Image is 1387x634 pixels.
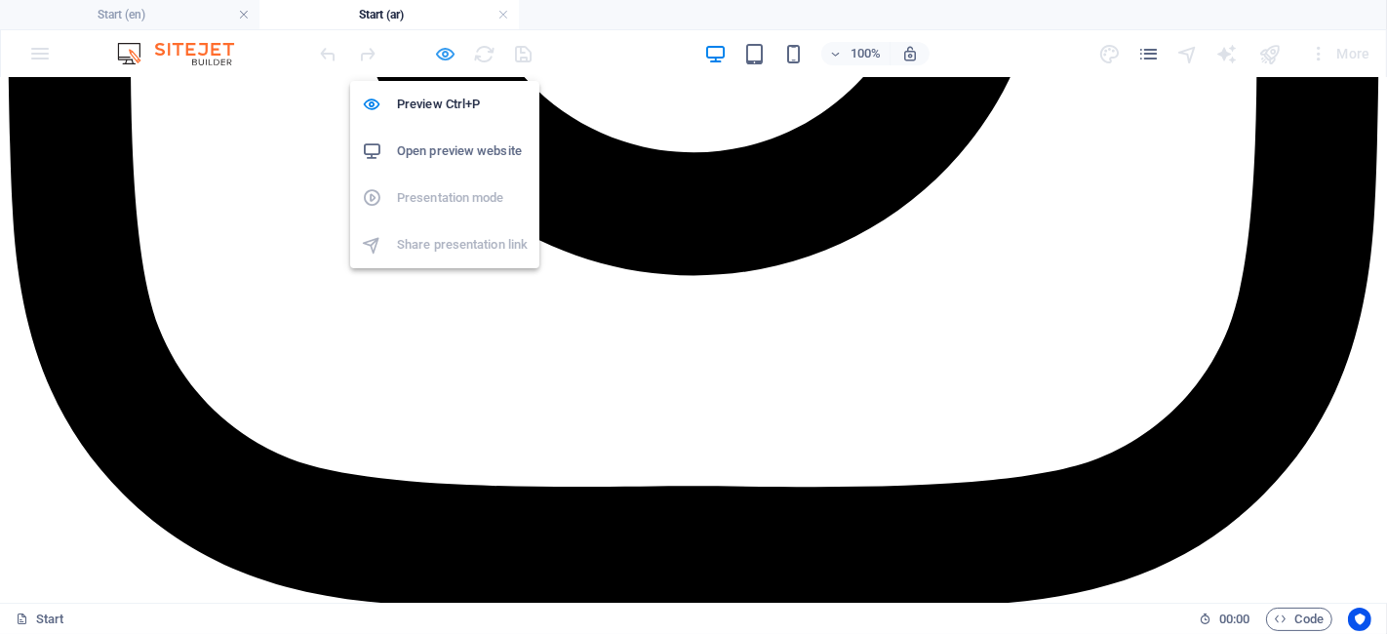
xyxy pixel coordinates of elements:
[397,139,528,163] h6: Open preview website
[1348,608,1371,631] button: Usercentrics
[1219,608,1249,631] span: 00 00
[259,4,519,25] h4: Start (ar)
[1233,612,1236,626] span: :
[1199,608,1250,631] h6: Session time
[901,45,919,62] i: On resize automatically adjust zoom level to fit chosen device.
[397,93,528,116] h6: Preview Ctrl+P
[1137,43,1160,65] i: Pages (Ctrl+Alt+S)
[851,42,882,65] h6: 100%
[16,608,64,631] a: Click to cancel selection. Double-click to open Pages
[1137,42,1161,65] button: pages
[1266,608,1332,631] button: Code
[112,42,258,65] img: Editor Logo
[821,42,891,65] button: 100%
[1275,608,1324,631] span: Code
